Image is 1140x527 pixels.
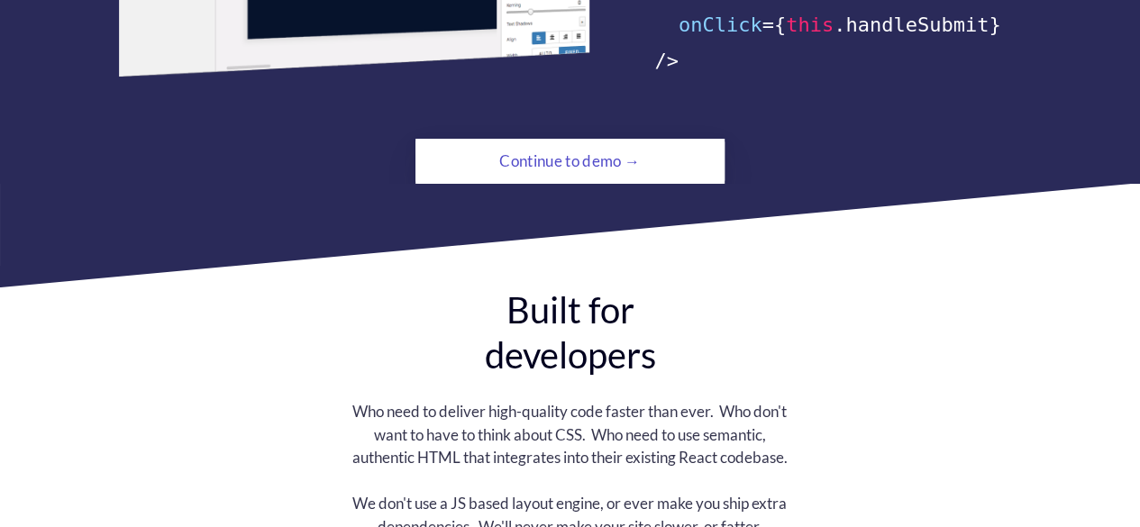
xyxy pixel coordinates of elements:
div: /> [654,43,1021,79]
div: Who need to deliver high-quality code faster than ever. Who don't want to have to think about CSS... [346,400,793,469]
div: Built for developers [427,287,713,377]
span: this [786,14,834,36]
span: onClick [679,14,762,36]
a: Continue to demo → [415,139,725,184]
div: ={ .handleSubmit} [654,7,1021,43]
div: Continue to demo → [464,143,675,179]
